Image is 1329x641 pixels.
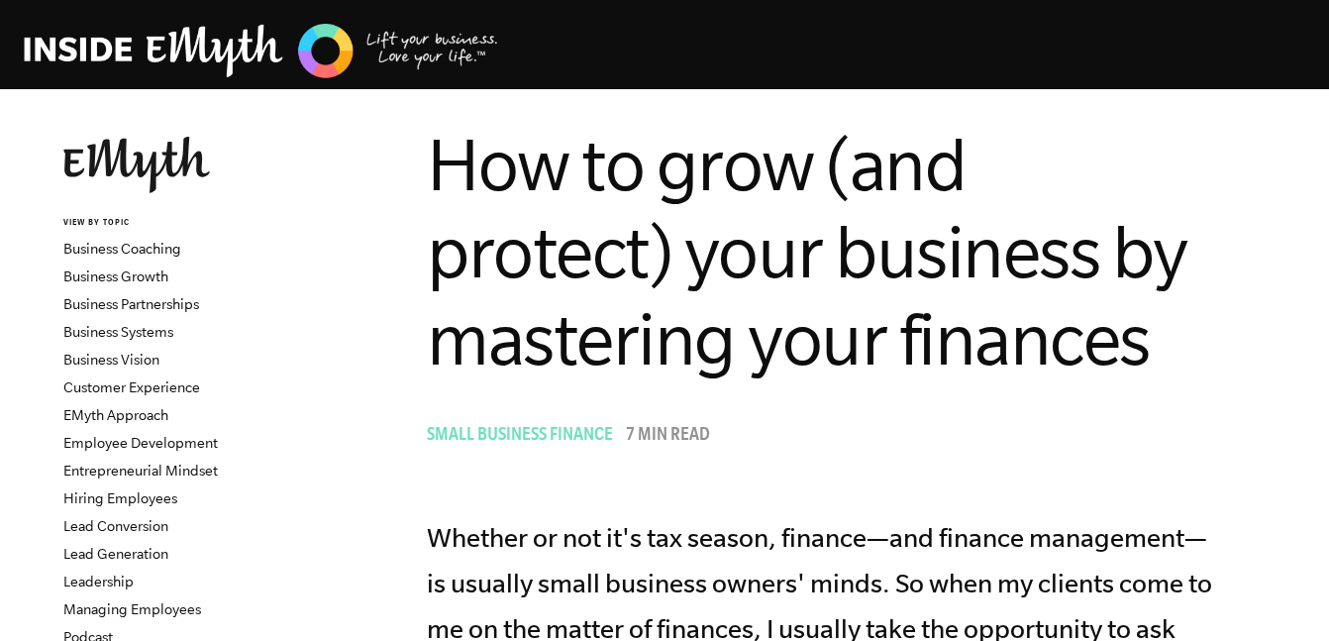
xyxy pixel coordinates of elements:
[427,427,623,447] a: Small Business Finance
[63,518,168,534] a: Lead Conversion
[63,379,200,395] a: Customer Experience
[427,427,613,447] span: Small Business Finance
[63,546,168,562] a: Lead Generation
[63,407,168,423] a: EMyth Approach
[63,435,218,451] a: Employee Development
[63,324,173,340] a: Business Systems
[63,241,181,257] a: Business Coaching
[63,137,210,193] img: EMyth
[427,124,1187,379] span: How to grow (and protect) your business by mastering your finances
[24,21,499,81] img: EMyth Business Coaching
[63,463,218,479] a: Entrepreneurial Mindset
[63,268,168,284] a: Business Growth
[63,217,302,230] h6: VIEW BY TOPIC
[63,352,159,368] a: Business Vision
[63,601,201,617] a: Managing Employees
[63,574,134,589] a: Leadership
[626,427,710,447] p: 7 min read
[63,296,199,312] a: Business Partnerships
[63,490,177,506] a: Hiring Employees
